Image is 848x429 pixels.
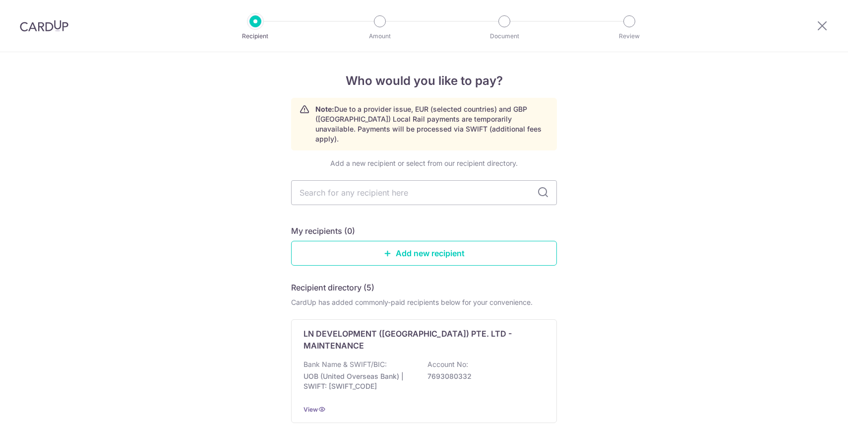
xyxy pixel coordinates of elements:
[315,104,548,144] p: Due to a provider issue, EUR (selected countries) and GBP ([GEOGRAPHIC_DATA]) Local Rail payments...
[291,158,557,168] div: Add a new recipient or select from our recipient directory.
[291,241,557,266] a: Add new recipient
[291,282,374,293] h5: Recipient directory (5)
[303,371,415,391] p: UOB (United Overseas Bank) | SWIFT: [SWIFT_CODE]
[291,72,557,90] h4: Who would you like to pay?
[468,31,541,41] p: Document
[427,359,468,369] p: Account No:
[427,371,539,381] p: 7693080332
[291,180,557,205] input: Search for any recipient here
[784,399,838,424] iframe: Opens a widget where you can find more information
[315,105,334,113] strong: Note:
[303,328,533,352] p: LN DEVELOPMENT ([GEOGRAPHIC_DATA]) PTE. LTD - MAINTENANCE
[20,20,68,32] img: CardUp
[303,359,387,369] p: Bank Name & SWIFT/BIC:
[291,297,557,307] div: CardUp has added commonly-paid recipients below for your convenience.
[303,406,318,413] a: View
[343,31,417,41] p: Amount
[593,31,666,41] p: Review
[291,225,355,237] h5: My recipients (0)
[219,31,292,41] p: Recipient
